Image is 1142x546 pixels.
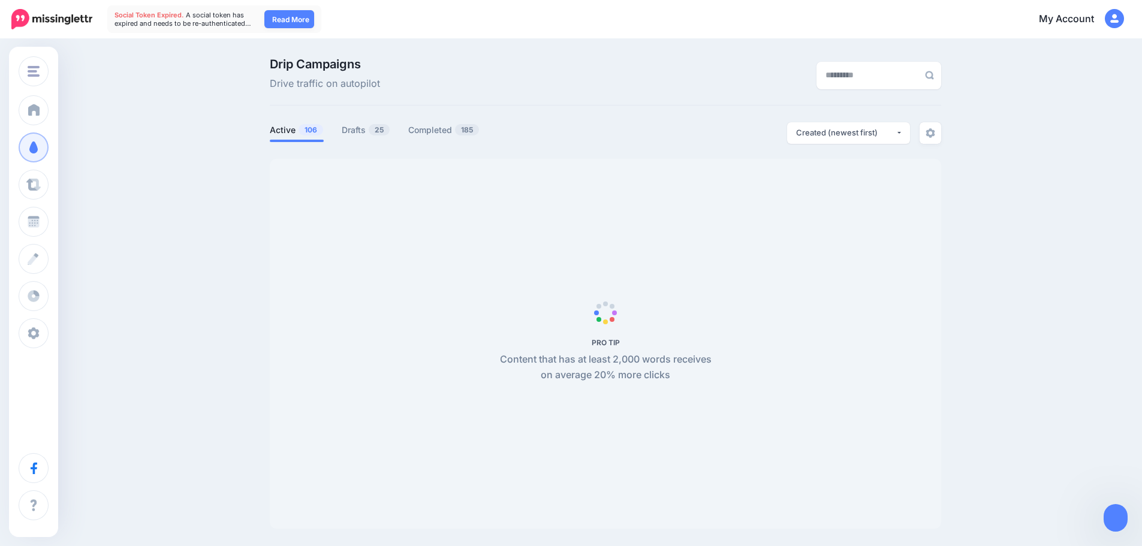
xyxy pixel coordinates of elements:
[455,124,479,135] span: 185
[369,124,390,135] span: 25
[270,123,324,137] a: Active106
[1027,5,1124,34] a: My Account
[926,128,935,138] img: settings-grey.png
[270,58,380,70] span: Drip Campaigns
[264,10,314,28] a: Read More
[493,338,718,347] h5: PRO TIP
[787,122,910,144] button: Created (newest first)
[28,66,40,77] img: menu.png
[114,11,251,28] span: A social token has expired and needs to be re-authenticated…
[493,352,718,383] p: Content that has at least 2,000 words receives on average 20% more clicks
[270,76,380,92] span: Drive traffic on autopilot
[408,123,480,137] a: Completed185
[114,11,184,19] span: Social Token Expired.
[925,71,934,80] img: search-grey-6.png
[342,123,390,137] a: Drafts25
[11,9,92,29] img: Missinglettr
[299,124,323,135] span: 106
[796,127,896,138] div: Created (newest first)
